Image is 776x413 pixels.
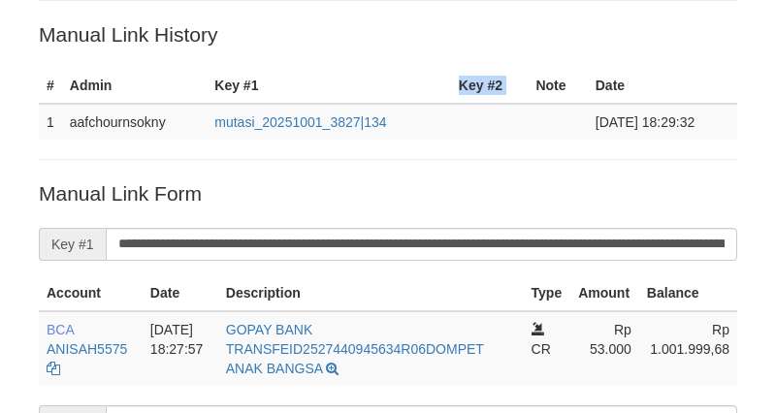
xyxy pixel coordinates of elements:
[570,275,639,311] th: Amount
[639,311,737,386] td: Rp 1.001.999,68
[39,228,106,261] span: Key #1
[218,275,524,311] th: Description
[39,275,143,311] th: Account
[62,68,207,104] th: Admin
[207,68,451,104] th: Key #1
[47,341,127,357] a: ANISAH5575
[588,68,737,104] th: Date
[39,179,737,207] p: Manual Link Form
[639,275,737,311] th: Balance
[62,104,207,140] td: aafchournsokny
[588,104,737,140] td: [DATE] 18:29:32
[451,68,529,104] th: Key #2
[47,361,60,376] a: Copy ANISAH5575 to clipboard
[143,275,218,311] th: Date
[47,322,74,337] span: BCA
[39,104,62,140] td: 1
[570,311,639,386] td: Rp 53.000
[39,20,737,48] p: Manual Link History
[528,68,587,104] th: Note
[39,68,62,104] th: #
[524,275,571,311] th: Type
[214,114,386,130] a: mutasi_20251001_3827|134
[226,322,484,376] a: GOPAY BANK TRANSFEID2527440945634R06DOMPET ANAK BANGSA
[532,341,551,357] span: CR
[143,311,218,386] td: [DATE] 18:27:57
